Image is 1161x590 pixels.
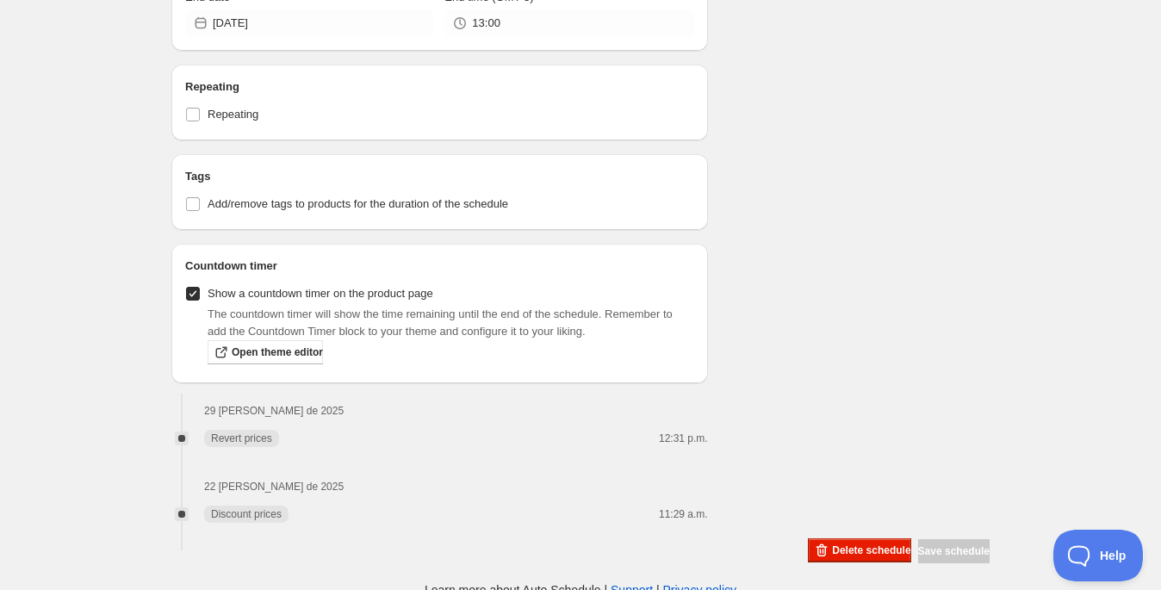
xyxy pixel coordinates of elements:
[208,287,433,300] span: Show a countdown timer on the product page
[211,432,272,445] span: Revert prices
[185,258,694,275] h2: Countdown timer
[208,340,323,364] a: Open theme editor
[208,306,694,340] p: The countdown timer will show the time remaining until the end of the schedule. Remember to add t...
[185,168,694,185] h2: Tags
[808,538,910,562] button: Delete schedule
[232,345,323,359] span: Open theme editor
[211,507,282,521] span: Discount prices
[208,197,508,210] span: Add/remove tags to products for the duration of the schedule
[630,432,708,445] p: 12:31 p.m.
[630,507,708,521] p: 11:29 a.m.
[208,108,258,121] span: Repeating
[832,543,910,557] span: Delete schedule
[1053,530,1144,581] iframe: Toggle Customer Support
[204,404,624,418] h2: 29 [PERSON_NAME] de 2025
[185,78,694,96] h2: Repeating
[204,480,624,494] h2: 22 [PERSON_NAME] de 2025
